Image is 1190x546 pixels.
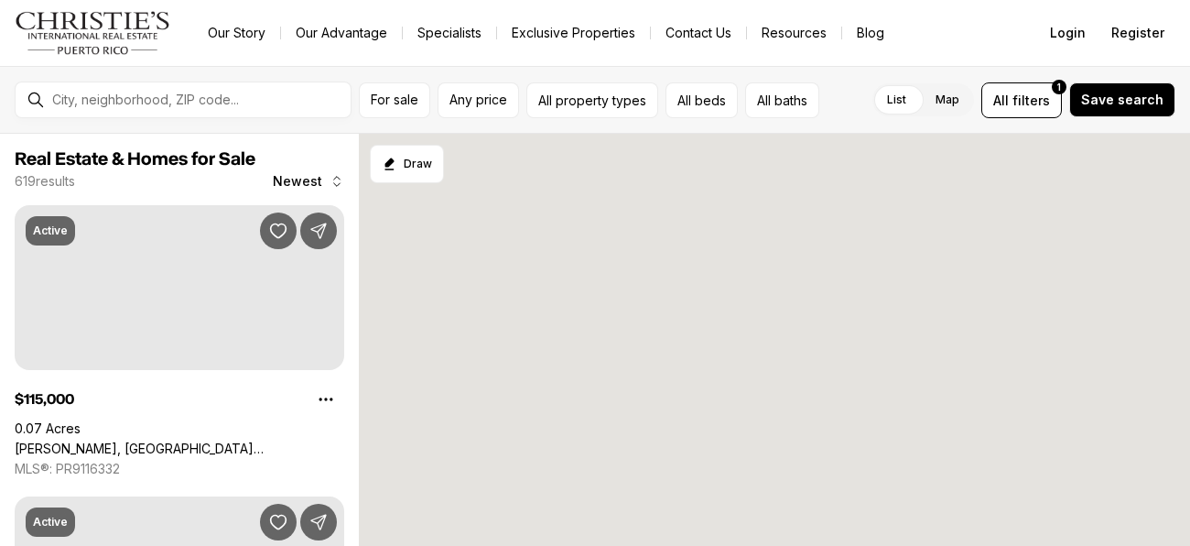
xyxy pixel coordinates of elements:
a: RUÍZ BELVIS, SAN JUAN PR, 00912 [15,441,344,457]
a: Resources [747,20,841,46]
span: For sale [371,93,418,107]
a: Our Story [193,20,280,46]
span: Register [1111,26,1164,40]
label: Map [921,83,974,116]
button: Contact Us [651,20,746,46]
span: Newest [273,174,322,189]
span: Save search [1081,93,1163,107]
button: Save Property: RUÍZ BELVIS [260,213,297,249]
a: Specialists [403,20,496,46]
label: List [872,83,921,116]
button: Login [1039,15,1097,51]
p: 619 results [15,174,75,189]
p: Active [33,515,68,530]
img: logo [15,11,171,55]
span: Login [1050,26,1086,40]
span: Any price [449,93,507,107]
button: Save search [1069,82,1175,117]
p: Active [33,224,68,238]
span: Real Estate & Homes for Sale [15,150,255,169]
button: Newest [262,163,355,200]
button: All property types [526,82,658,118]
button: Property options [308,381,344,418]
span: 1 [1057,80,1061,94]
span: filters [1012,91,1050,110]
a: Blog [842,20,899,46]
a: Our Advantage [281,20,402,46]
button: Any price [438,82,519,118]
button: All baths [745,82,819,118]
button: Register [1100,15,1175,51]
a: Exclusive Properties [497,20,650,46]
button: All beds [665,82,738,118]
button: Start drawing [370,145,444,183]
span: All [993,91,1009,110]
button: Allfilters1 [981,82,1062,118]
button: For sale [359,82,430,118]
button: Save Property: 267 SAN JORGE AVE. #9A [260,504,297,541]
